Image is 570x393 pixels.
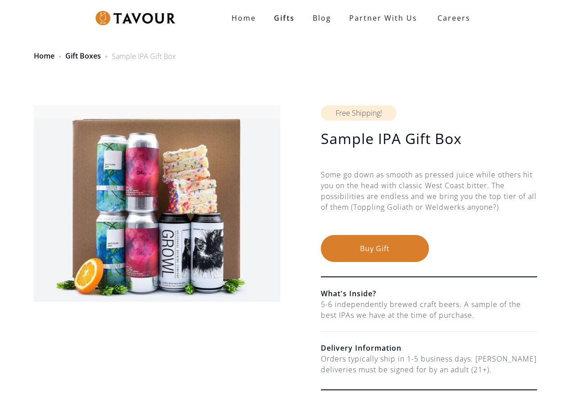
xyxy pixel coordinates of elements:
div: Sample IPA Gift Box [112,51,176,62]
a: Gifts [265,9,304,27]
div: Free Shipping! [321,105,397,121]
h1: Sample IPA Gift Box [321,130,537,148]
a: Careers [426,5,477,31]
h6: Delivery Information [321,343,537,353]
div: 5-6 independently brewed craft beers. A sample of the best IPAs we have at the time of purchase. [321,299,537,321]
a: Gift Boxes [65,51,101,61]
a: Blog [304,9,340,27]
h6: What's Inside? [321,288,537,299]
div: Some go down as smooth as pressed juice while others hit you on the head with classic West Coast ... [321,169,537,235]
a: Home [223,9,265,27]
div: Orders typically ship in 1-5 business days. [PERSON_NAME] deliveries must be signed for by an adu... [321,353,537,375]
strong: Home [232,13,256,23]
button: Buy Gift [321,235,429,262]
a: partner with us [340,9,426,27]
a: Home [34,51,55,61]
strong: Careers [438,9,470,27]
